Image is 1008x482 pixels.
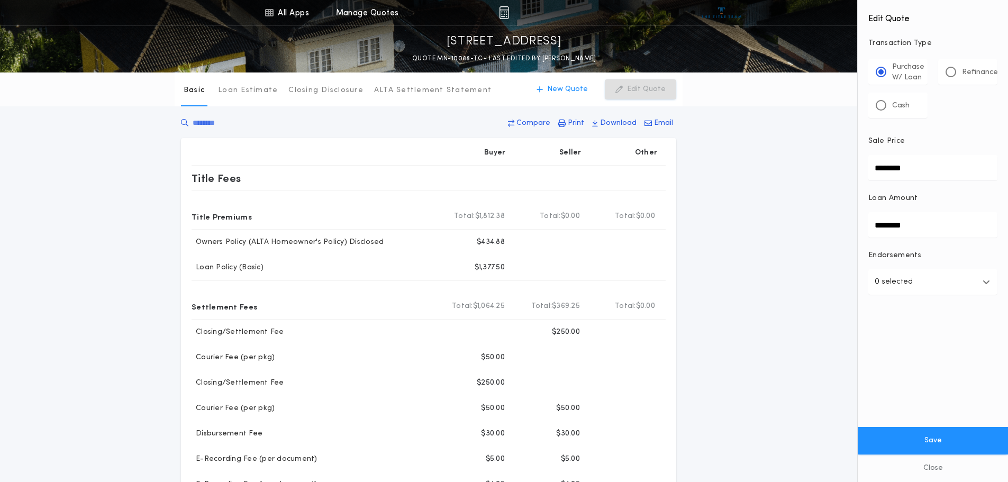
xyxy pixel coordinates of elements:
span: $0.00 [636,301,655,312]
p: Disbursement Fee [192,429,262,439]
span: $0.00 [561,211,580,222]
button: New Quote [526,79,598,99]
p: $50.00 [481,403,505,414]
b: Total: [452,301,473,312]
p: Purchase W/ Loan [892,62,924,83]
p: Refinance [962,67,998,78]
p: Basic [184,85,205,96]
input: Sale Price [868,155,997,180]
p: Buyer [484,148,505,158]
p: [STREET_ADDRESS] [447,33,562,50]
p: 0 selected [875,276,913,288]
button: Print [555,114,587,133]
b: Total: [454,211,475,222]
p: Email [654,118,673,129]
p: Loan Estimate [218,85,278,96]
p: Closing/Settlement Fee [192,378,284,388]
p: Other [635,148,657,158]
img: img [499,6,509,19]
p: Print [568,118,584,129]
p: Owners Policy (ALTA Homeowner's Policy) Disclosed [192,237,384,248]
h4: Edit Quote [868,6,997,25]
b: Total: [615,211,636,222]
span: $369.25 [552,301,580,312]
p: Closing/Settlement Fee [192,327,284,338]
b: Total: [540,211,561,222]
p: Cash [892,101,910,111]
input: Loan Amount [868,212,997,238]
p: Loan Policy (Basic) [192,262,264,273]
p: $250.00 [477,378,505,388]
p: Loan Amount [868,193,918,204]
p: Sale Price [868,136,905,147]
p: Edit Quote [627,84,666,95]
button: Edit Quote [605,79,676,99]
p: Download [600,118,637,129]
p: $30.00 [481,429,505,439]
p: New Quote [547,84,588,95]
p: Title Fees [192,170,241,187]
p: $5.00 [561,454,580,465]
p: Compare [516,118,550,129]
b: Total: [531,301,552,312]
p: Settlement Fees [192,298,257,315]
button: Save [858,427,1008,454]
p: $5.00 [486,454,505,465]
span: $0.00 [636,211,655,222]
p: Transaction Type [868,38,997,49]
p: QUOTE MN-10088-TC - LAST EDITED BY [PERSON_NAME] [412,53,596,64]
span: $1,064.25 [473,301,505,312]
p: $50.00 [556,403,580,414]
b: Total: [615,301,636,312]
p: ALTA Settlement Statement [374,85,492,96]
p: $1,377.50 [475,262,505,273]
button: Download [589,114,640,133]
p: Courier Fee (per pkg) [192,403,275,414]
p: $434.88 [477,237,505,248]
p: E-Recording Fee (per document) [192,454,317,465]
p: $50.00 [481,352,505,363]
p: Title Premiums [192,208,252,225]
button: Email [641,114,676,133]
button: Compare [505,114,553,133]
p: Courier Fee (per pkg) [192,352,275,363]
p: $250.00 [552,327,580,338]
span: $1,812.38 [475,211,505,222]
p: $30.00 [556,429,580,439]
button: 0 selected [868,269,997,295]
p: Seller [559,148,582,158]
p: Closing Disclosure [288,85,364,96]
p: Endorsements [868,250,997,261]
button: Close [858,454,1008,482]
img: vs-icon [702,7,741,18]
